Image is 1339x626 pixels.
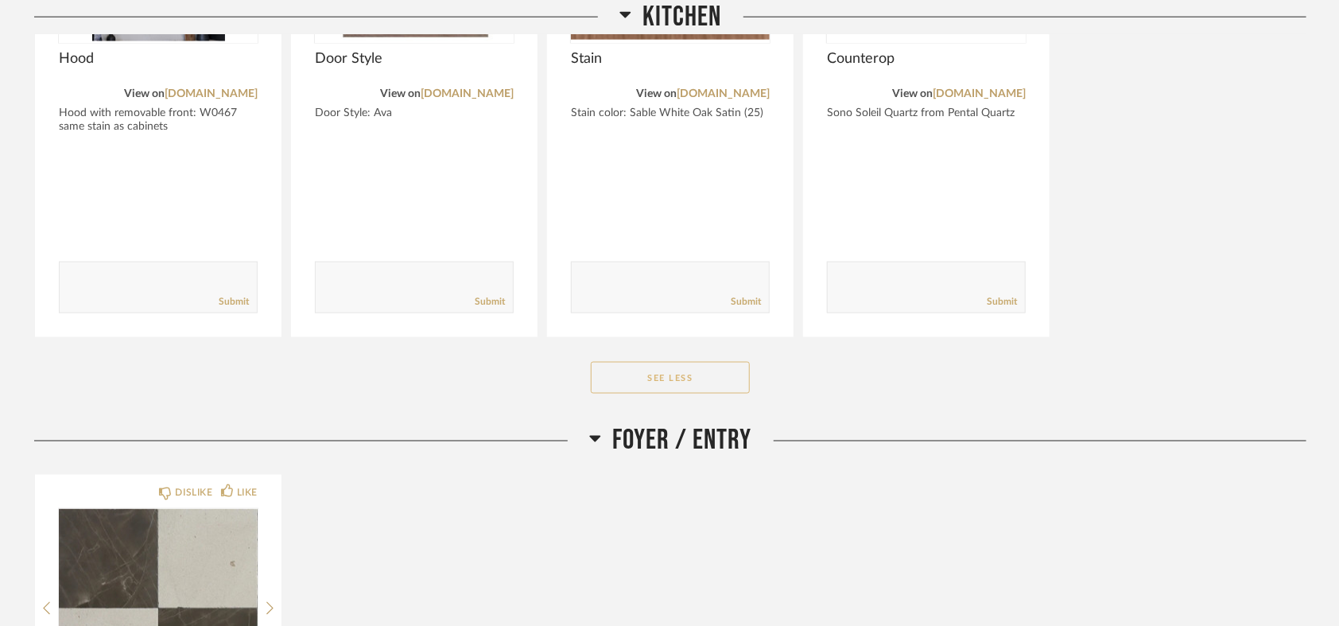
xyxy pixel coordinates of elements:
span: Hood [59,50,258,68]
span: View on [892,88,933,99]
span: View on [380,88,421,99]
span: Door Style [315,50,514,68]
div: Door Style: Ava [315,107,514,120]
a: Submit [219,295,249,309]
div: Hood with removable front: W0467 same stain as cabinets [59,107,258,134]
a: [DOMAIN_NAME] [933,88,1026,99]
div: Sono Soleil Quartz from Pental Quartz [827,107,1026,120]
a: [DOMAIN_NAME] [165,88,258,99]
a: Submit [731,295,761,309]
div: Stain color: Sable White Oak Satin (25) [571,107,770,120]
span: View on [636,88,677,99]
span: View on [124,88,165,99]
span: Stain [571,50,770,68]
button: See Less [591,362,750,394]
a: Submit [987,295,1017,309]
div: LIKE [237,485,258,501]
div: DISLIKE [175,485,212,501]
a: Submit [475,295,505,309]
a: [DOMAIN_NAME] [677,88,770,99]
a: [DOMAIN_NAME] [421,88,514,99]
span: Foyer / Entry [613,424,752,458]
span: Counterop [827,50,1026,68]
